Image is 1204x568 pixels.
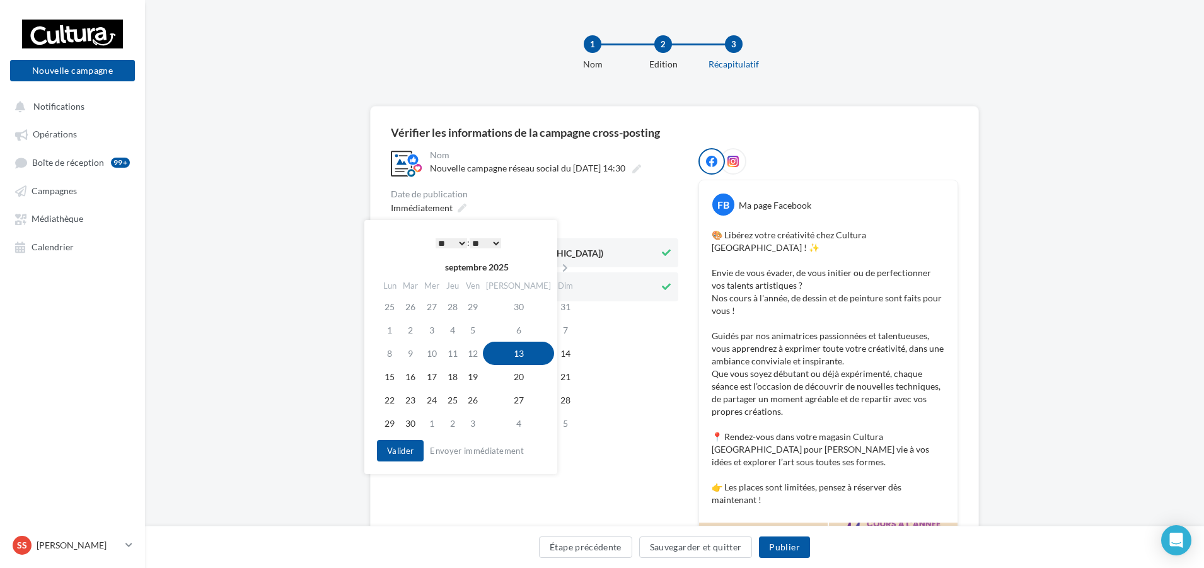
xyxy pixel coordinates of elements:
[463,295,483,318] td: 29
[584,35,601,53] div: 1
[379,295,400,318] td: 25
[8,151,137,174] a: Boîte de réception99+
[483,412,554,435] td: 4
[391,190,678,199] div: Date de publication
[379,318,400,342] td: 1
[443,277,463,295] th: Jeu
[483,388,554,412] td: 27
[623,58,703,71] div: Edition
[377,440,424,461] button: Valider
[32,214,83,224] span: Médiathèque
[759,536,809,558] button: Publier
[725,35,743,53] div: 3
[443,412,463,435] td: 2
[552,58,633,71] div: Nom
[554,342,576,365] td: 14
[712,194,734,216] div: FB
[430,163,625,173] span: Nouvelle campagne réseau social du [DATE] 14:30
[8,207,137,229] a: Médiathèque
[443,318,463,342] td: 4
[10,533,135,557] a: SS [PERSON_NAME]
[463,412,483,435] td: 3
[379,412,400,435] td: 29
[400,412,421,435] td: 30
[483,295,554,318] td: 30
[421,277,443,295] th: Mer
[554,318,576,342] td: 7
[421,295,443,318] td: 27
[8,122,137,145] a: Opérations
[379,365,400,388] td: 15
[379,277,400,295] th: Lun
[17,539,27,552] span: SS
[1161,525,1191,555] div: Open Intercom Messenger
[379,342,400,365] td: 8
[483,342,554,365] td: 13
[421,318,443,342] td: 3
[443,388,463,412] td: 25
[554,388,576,412] td: 28
[425,443,529,458] button: Envoyer immédiatement
[463,365,483,388] td: 19
[111,158,130,168] div: 99+
[400,365,421,388] td: 16
[483,365,554,388] td: 20
[400,258,554,277] th: septembre 2025
[554,277,576,295] th: Dim
[32,157,104,168] span: Boîte de réception
[391,127,660,138] div: Vérifier les informations de la campagne cross-posting
[739,199,811,212] div: Ma page Facebook
[443,342,463,365] td: 11
[33,101,84,112] span: Notifications
[443,365,463,388] td: 18
[463,318,483,342] td: 5
[539,536,632,558] button: Étape précédente
[379,388,400,412] td: 22
[32,241,74,252] span: Calendrier
[400,342,421,365] td: 9
[554,295,576,318] td: 31
[400,295,421,318] td: 26
[421,412,443,435] td: 1
[483,277,554,295] th: [PERSON_NAME]
[37,539,120,552] p: [PERSON_NAME]
[405,233,532,252] div: :
[421,342,443,365] td: 10
[430,151,676,159] div: Nom
[463,277,483,295] th: Ven
[421,388,443,412] td: 24
[400,318,421,342] td: 2
[421,365,443,388] td: 17
[8,179,137,202] a: Campagnes
[32,185,77,196] span: Campagnes
[463,388,483,412] td: 26
[712,229,945,506] p: 🎨 Libérez votre créativité chez Cultura [GEOGRAPHIC_DATA] ! ✨ Envie de vous évader, de vous initi...
[554,412,576,435] td: 5
[693,58,774,71] div: Récapitulatif
[33,129,77,140] span: Opérations
[8,95,132,117] button: Notifications
[400,388,421,412] td: 23
[483,318,554,342] td: 6
[391,202,453,213] span: Immédiatement
[554,365,576,388] td: 21
[463,342,483,365] td: 12
[400,277,421,295] th: Mar
[8,235,137,258] a: Calendrier
[654,35,672,53] div: 2
[443,295,463,318] td: 28
[639,536,753,558] button: Sauvegarder et quitter
[10,60,135,81] button: Nouvelle campagne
